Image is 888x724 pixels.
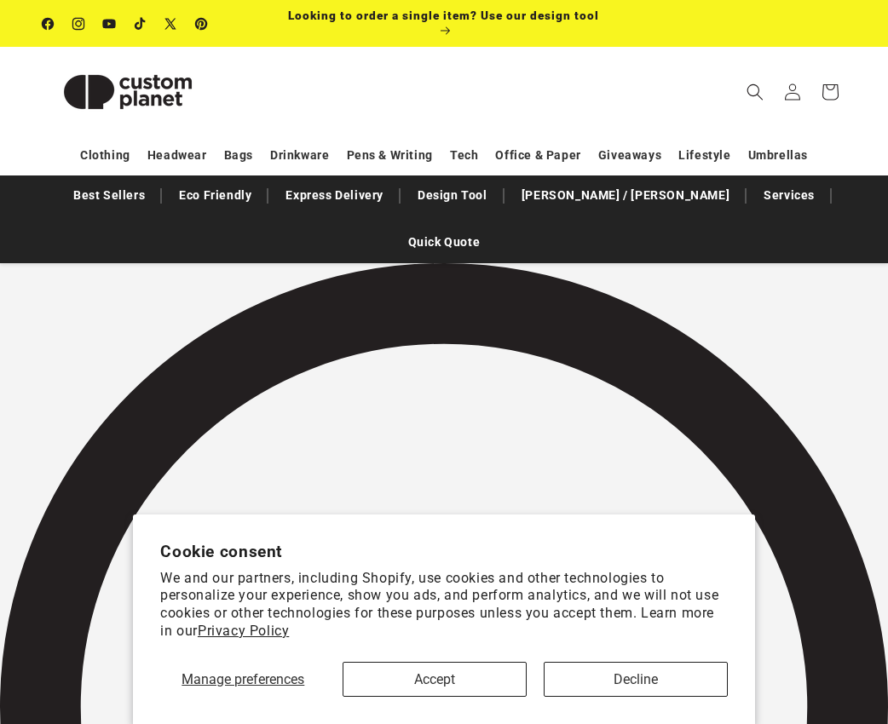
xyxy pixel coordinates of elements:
[65,181,153,210] a: Best Sellers
[347,141,433,170] a: Pens & Writing
[270,141,329,170] a: Drinkware
[495,141,580,170] a: Office & Paper
[277,181,392,210] a: Express Delivery
[182,671,304,687] span: Manage preferences
[513,181,738,210] a: [PERSON_NAME] / [PERSON_NAME]
[198,623,289,639] a: Privacy Policy
[170,181,260,210] a: Eco Friendly
[544,662,728,697] button: Decline
[288,9,599,22] span: Looking to order a single item? Use our design tool
[80,141,130,170] a: Clothing
[224,141,253,170] a: Bags
[450,141,478,170] a: Tech
[598,141,661,170] a: Giveaways
[678,141,730,170] a: Lifestyle
[160,570,727,641] p: We and our partners, including Shopify, use cookies and other technologies to personalize your ex...
[409,181,496,210] a: Design Tool
[755,181,823,210] a: Services
[343,662,527,697] button: Accept
[160,662,326,697] button: Manage preferences
[37,47,220,136] a: Custom Planet
[748,141,808,170] a: Umbrellas
[43,54,213,130] img: Custom Planet
[736,73,774,111] summary: Search
[400,227,489,257] a: Quick Quote
[160,542,727,561] h2: Cookie consent
[147,141,207,170] a: Headwear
